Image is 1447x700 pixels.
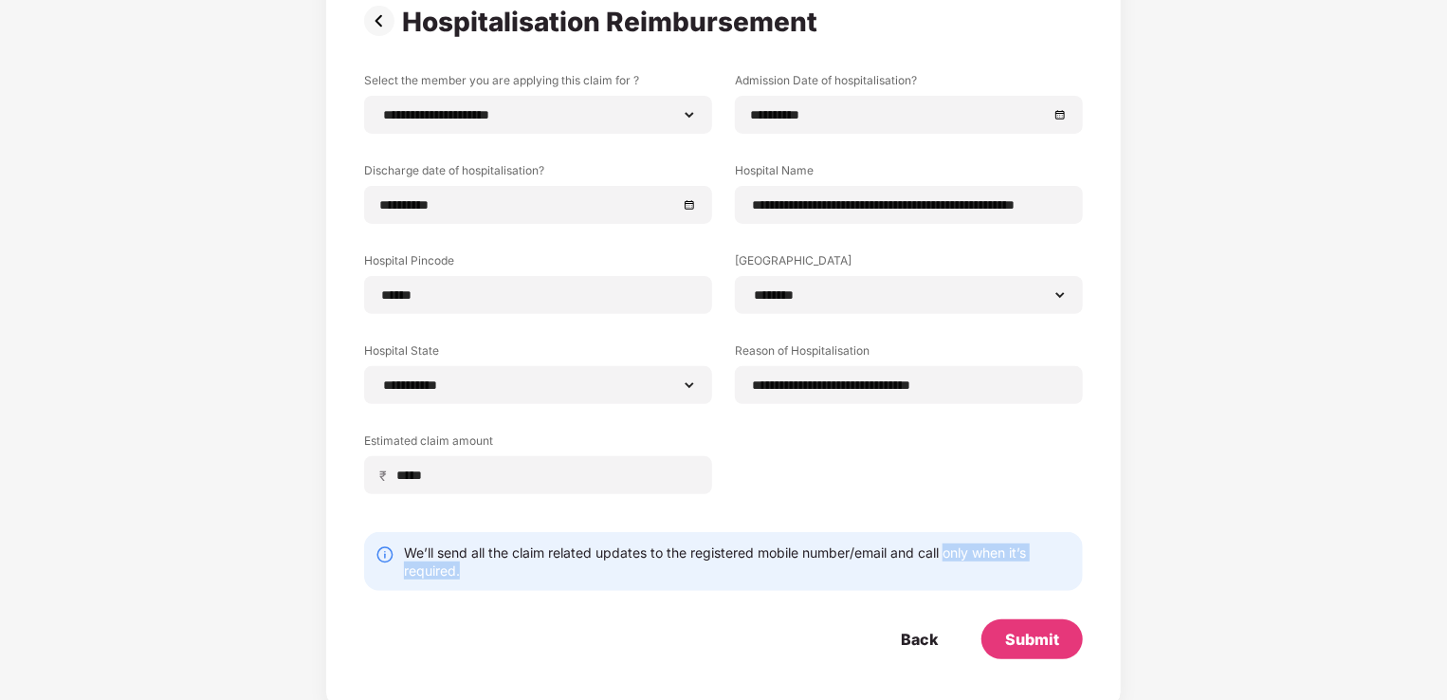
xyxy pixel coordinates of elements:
[364,162,712,186] label: Discharge date of hospitalisation?
[364,6,402,36] img: svg+xml;base64,PHN2ZyBpZD0iUHJldi0zMngzMiIgeG1sbnM9Imh0dHA6Ly93d3cudzMub3JnLzIwMDAvc3ZnIiB3aWR0aD...
[364,433,712,456] label: Estimated claim amount
[364,72,712,96] label: Select the member you are applying this claim for ?
[735,72,1083,96] label: Admission Date of hospitalisation?
[901,629,938,650] div: Back
[375,545,394,564] img: svg+xml;base64,PHN2ZyBpZD0iSW5mby0yMHgyMCIgeG1sbnM9Imh0dHA6Ly93d3cudzMub3JnLzIwMDAvc3ZnIiB3aWR0aD...
[735,252,1083,276] label: [GEOGRAPHIC_DATA]
[379,467,394,485] span: ₹
[402,6,825,38] div: Hospitalisation Reimbursement
[1005,629,1059,650] div: Submit
[364,342,712,366] label: Hospital State
[735,162,1083,186] label: Hospital Name
[735,342,1083,366] label: Reason of Hospitalisation
[404,543,1072,580] div: We’ll send all the claim related updates to the registered mobile number/email and call only when...
[364,252,712,276] label: Hospital Pincode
